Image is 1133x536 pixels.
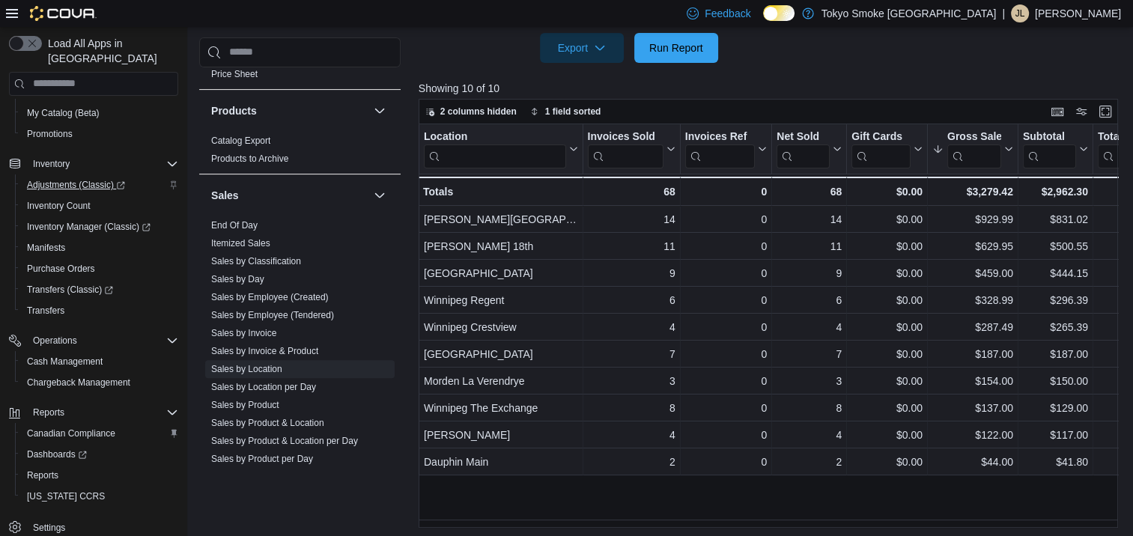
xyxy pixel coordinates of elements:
button: Run Report [634,33,718,63]
button: Reports [15,465,184,486]
span: Price Sheet [211,68,258,80]
span: Settings [27,517,178,536]
div: 0 [685,372,767,390]
span: My Catalog (Beta) [27,107,100,119]
a: Promotions [21,125,79,143]
span: Inventory Count [21,197,178,215]
span: Cash Management [27,356,103,368]
span: Transfers [27,305,64,317]
div: $0.00 [851,237,923,255]
a: Products to Archive [211,153,288,164]
a: My Catalog (Beta) [21,104,106,122]
a: Dashboards [21,445,93,463]
a: Sales by Invoice & Product [211,346,318,356]
div: Invoices Ref [685,130,755,144]
div: 9 [777,264,842,282]
span: Reports [33,406,64,418]
a: Adjustments (Classic) [15,174,184,195]
button: Chargeback Management [15,372,184,393]
a: Sales by Classification [211,256,301,267]
div: Location [424,130,566,144]
a: Sales by Product & Location [211,418,324,428]
span: Sales by Classification [211,255,301,267]
button: Inventory Count [15,195,184,216]
div: Pricing [199,65,401,89]
span: Reports [21,466,178,484]
a: Sales by Day [211,274,264,284]
a: Price Sheet [211,69,258,79]
div: Invoices Ref [685,130,755,168]
div: $154.00 [932,372,1013,390]
a: Inventory Manager (Classic) [15,216,184,237]
button: Subtotal [1023,130,1088,168]
div: $0.00 [851,372,923,390]
span: Cash Management [21,353,178,371]
span: Sales by Location [211,363,282,375]
div: $2,962.30 [1023,183,1088,201]
a: Dashboards [15,444,184,465]
button: Transfers [15,300,184,321]
p: | [1002,4,1005,22]
div: Gross Sales [947,130,1001,144]
div: $0.00 [851,210,923,228]
a: Sales by Product per Day [211,454,313,464]
div: 4 [777,318,842,336]
h3: Products [211,103,257,118]
span: Inventory Manager (Classic) [27,221,151,233]
div: 0 [685,318,767,336]
span: Purchase Orders [21,260,178,278]
button: 2 columns hidden [419,103,523,121]
div: 0 [685,426,767,444]
div: [GEOGRAPHIC_DATA] [424,345,578,363]
span: [US_STATE] CCRS [27,490,105,502]
div: 0 [685,399,767,417]
div: 4 [587,426,675,444]
span: Manifests [27,242,65,254]
h3: Sales [211,188,239,203]
div: Gift Cards [851,130,911,144]
div: Winnipeg Crestview [424,318,578,336]
input: Dark Mode [763,5,795,21]
span: Inventory [27,155,178,173]
span: Adjustments (Classic) [27,179,125,191]
div: $500.55 [1023,237,1088,255]
a: Transfers (Classic) [21,281,119,299]
button: Gift Cards [851,130,923,168]
span: Dashboards [27,448,87,460]
button: Products [371,102,389,120]
div: $117.00 [1023,426,1088,444]
div: $929.99 [932,210,1013,228]
div: 11 [777,237,842,255]
div: $0.00 [851,453,923,471]
a: Chargeback Management [21,374,136,392]
div: 0 [685,264,767,282]
div: $137.00 [932,399,1013,417]
span: My Catalog (Beta) [21,104,178,122]
div: [GEOGRAPHIC_DATA] [424,264,578,282]
span: Inventory Manager (Classic) [21,218,178,236]
button: Operations [3,330,184,351]
a: Itemized Sales [211,238,270,249]
div: Winnipeg The Exchange [424,399,578,417]
a: Sales by Employee (Tendered) [211,310,334,320]
a: End Of Day [211,220,258,231]
span: Sales by Employee (Tendered) [211,309,334,321]
span: Washington CCRS [21,487,178,505]
div: $0.00 [851,183,923,201]
div: 4 [587,318,675,336]
span: Operations [27,332,178,350]
button: Enter fullscreen [1096,103,1114,121]
div: Winnipeg Regent [424,291,578,309]
div: Jennifer Lamont [1011,4,1029,22]
span: Export [549,33,615,63]
div: Net Sold [777,130,830,144]
div: $150.00 [1023,372,1088,390]
span: Reports [27,403,178,421]
span: 2 columns hidden [440,106,517,118]
span: Transfers (Classic) [21,281,178,299]
span: Chargeback Management [27,377,130,389]
div: $0.00 [851,426,923,444]
a: Inventory Count [21,197,97,215]
button: Display options [1072,103,1090,121]
div: [PERSON_NAME] 18th [424,237,578,255]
